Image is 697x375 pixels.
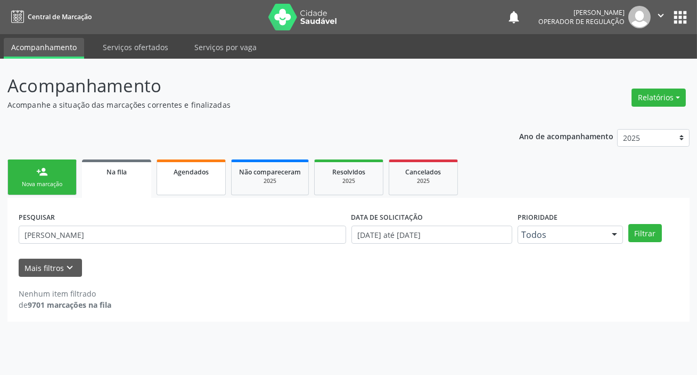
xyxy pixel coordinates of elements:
button: Filtrar [628,224,662,242]
div: person_add [36,166,48,178]
a: Serviços ofertados [95,38,176,57]
span: Todos [521,229,601,240]
div: 2025 [397,177,450,185]
a: Acompanhamento [4,38,84,59]
div: [PERSON_NAME] [538,8,625,17]
label: DATA DE SOLICITAÇÃO [351,209,423,226]
button: Mais filtroskeyboard_arrow_down [19,259,82,277]
p: Acompanhamento [7,73,485,99]
span: Agendados [174,167,209,177]
div: Nova marcação [15,180,69,188]
span: Central de Marcação [28,12,92,21]
i: keyboard_arrow_down [64,262,76,274]
button:  [651,6,671,28]
span: Resolvidos [332,167,365,177]
button: Relatórios [632,89,686,107]
p: Acompanhe a situação das marcações correntes e finalizadas [7,99,485,110]
div: de [19,299,111,310]
img: img [628,6,651,28]
span: Cancelados [406,167,441,177]
button: notifications [506,10,521,25]
span: Na fila [106,167,127,177]
span: Operador de regulação [538,17,625,26]
div: 2025 [322,177,375,185]
a: Central de Marcação [7,8,92,26]
div: 2025 [239,177,301,185]
p: Ano de acompanhamento [519,129,613,142]
label: Prioridade [518,209,557,226]
input: Selecione um intervalo [351,226,512,244]
a: Serviços por vaga [187,38,264,57]
label: PESQUISAR [19,209,55,226]
strong: 9701 marcações na fila [28,300,111,310]
div: Nenhum item filtrado [19,288,111,299]
input: Nome, CNS [19,226,346,244]
span: Não compareceram [239,167,301,177]
i:  [655,10,667,21]
button: apps [671,8,690,27]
